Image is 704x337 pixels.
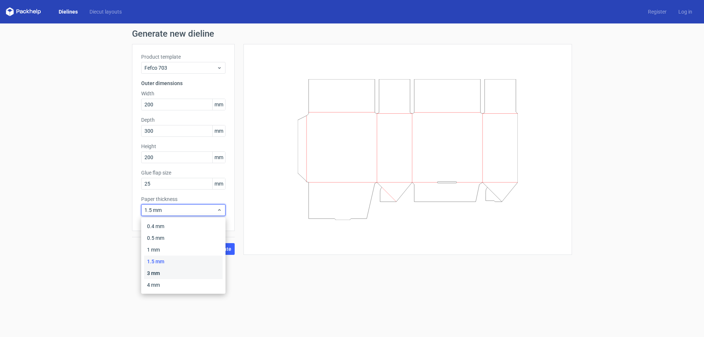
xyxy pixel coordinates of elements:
[141,169,225,176] label: Glue flap size
[672,8,698,15] a: Log in
[141,80,225,87] h3: Outer dimensions
[144,232,223,244] div: 0.5 mm
[212,99,225,110] span: mm
[84,8,128,15] a: Diecut layouts
[144,244,223,256] div: 1 mm
[141,195,225,203] label: Paper thickness
[132,29,572,38] h1: Generate new dieline
[212,152,225,163] span: mm
[642,8,672,15] a: Register
[144,64,217,72] span: Fefco 703
[141,143,225,150] label: Height
[144,220,223,232] div: 0.4 mm
[144,256,223,267] div: 1.5 mm
[141,53,225,61] label: Product template
[212,178,225,189] span: mm
[141,116,225,124] label: Depth
[141,90,225,97] label: Width
[212,125,225,136] span: mm
[53,8,84,15] a: Dielines
[144,267,223,279] div: 3 mm
[144,279,223,291] div: 4 mm
[144,206,217,214] span: 1.5 mm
